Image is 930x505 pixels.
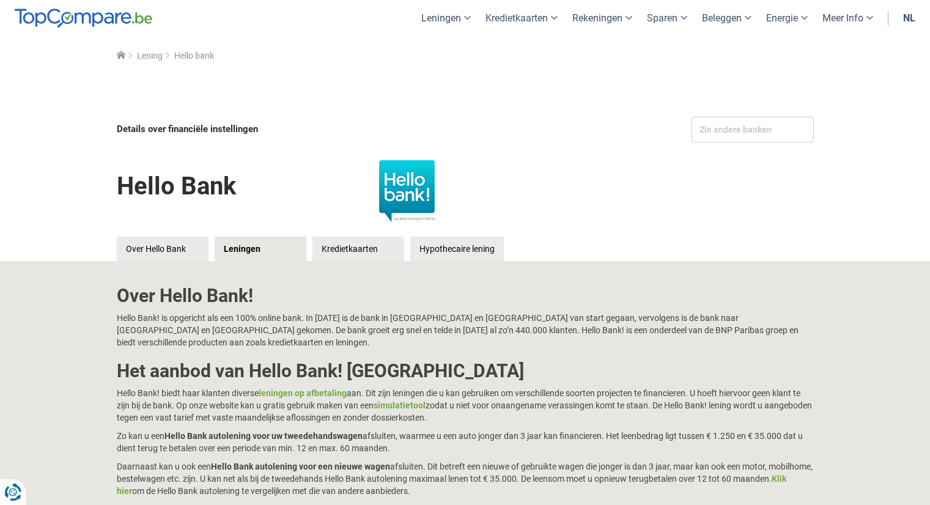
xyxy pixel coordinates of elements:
img: TopCompare [15,9,152,28]
img: Hello Bank [346,160,468,221]
a: Leningen [215,237,306,261]
a: simulatietool [374,400,426,410]
h1: Hello Bank [117,163,236,209]
b: Hello Bank autolening voor een nieuwe wagen [211,462,390,471]
div: Details over financiële instellingen [117,117,462,142]
p: Hello Bank! is opgericht als een 100% online bank. In [DATE] is de bank in [GEOGRAPHIC_DATA] en [... [117,312,814,348]
p: Daarnaast kan u ook een afsluiten. Dit betreft een nieuwe of gebruikte wagen die jonger is dan 3 ... [117,460,814,497]
a: Kredietkaarten [312,237,404,261]
p: Zo kan u een afsluiten, waarmee u een auto jonger dan 3 jaar kan financieren. Het leenbedrag ligt... [117,430,814,454]
a: leningen op afbetaling [259,388,347,398]
a: Hypothecaire lening [410,237,504,261]
a: Klik hier [117,474,786,496]
b: Hello Bank autolening voor uw tweedehandswagen [164,431,363,441]
b: Het aanbod van Hello Bank! [GEOGRAPHIC_DATA] [117,360,524,382]
a: Lening [137,51,163,61]
span: Hello bank [174,51,214,61]
a: Over Hello Bank [117,237,209,261]
p: Hello Bank! biedt haar klanten diverse aan. Dit zijn leningen die u kan gebruiken om verschillend... [117,387,814,424]
a: Home [117,51,125,61]
b: Over Hello Bank! [117,285,253,306]
div: Zie andere banken [692,117,814,142]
